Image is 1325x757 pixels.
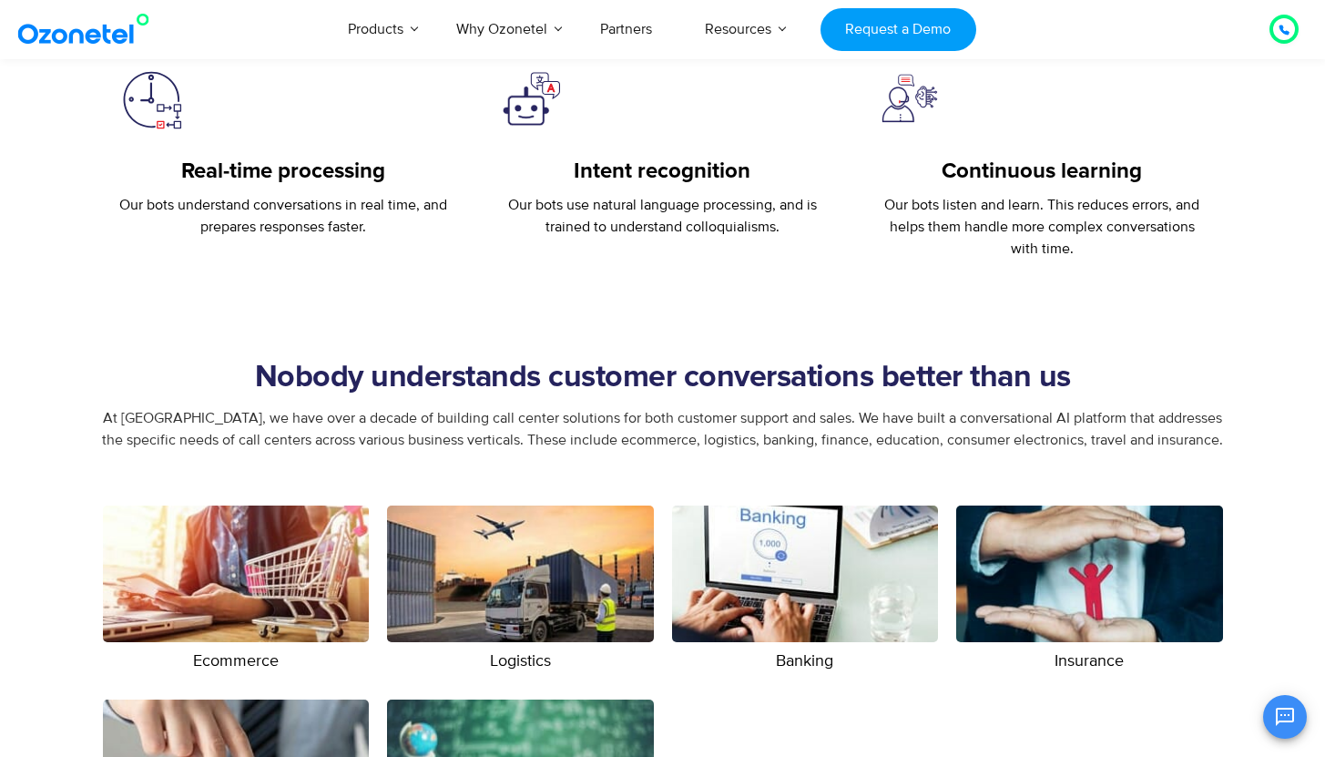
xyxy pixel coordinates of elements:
h5: Continuous learning [875,159,1209,185]
figcaption: Insurance [956,642,1223,681]
a: Request a Demo [820,8,976,51]
p: Our bots understand conversations in real time, and prepares responses faster. [117,194,451,238]
p: Our bots listen and learn. This reduces errors, and helps them handle more complex conversations ... [875,194,1209,260]
img: real time processing [117,66,185,134]
h2: Nobody understands customer conversations better than us [94,360,1232,396]
h5: Real-time processing [117,159,451,185]
p: Our bots use natural language processing, and is trained to understand colloquialisms. [495,194,830,238]
button: Open chat [1263,695,1307,739]
figcaption: Banking [672,642,939,681]
img: Continous learning1 [875,66,943,134]
h5: Intent recognition [495,159,830,185]
figcaption: Logistics [387,642,654,681]
img: intent recognition [495,66,564,134]
figcaption: Ecommerce [103,642,370,681]
span: At [GEOGRAPHIC_DATA], we have over a decade of building call center solutions for both customer s... [102,409,1223,449]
